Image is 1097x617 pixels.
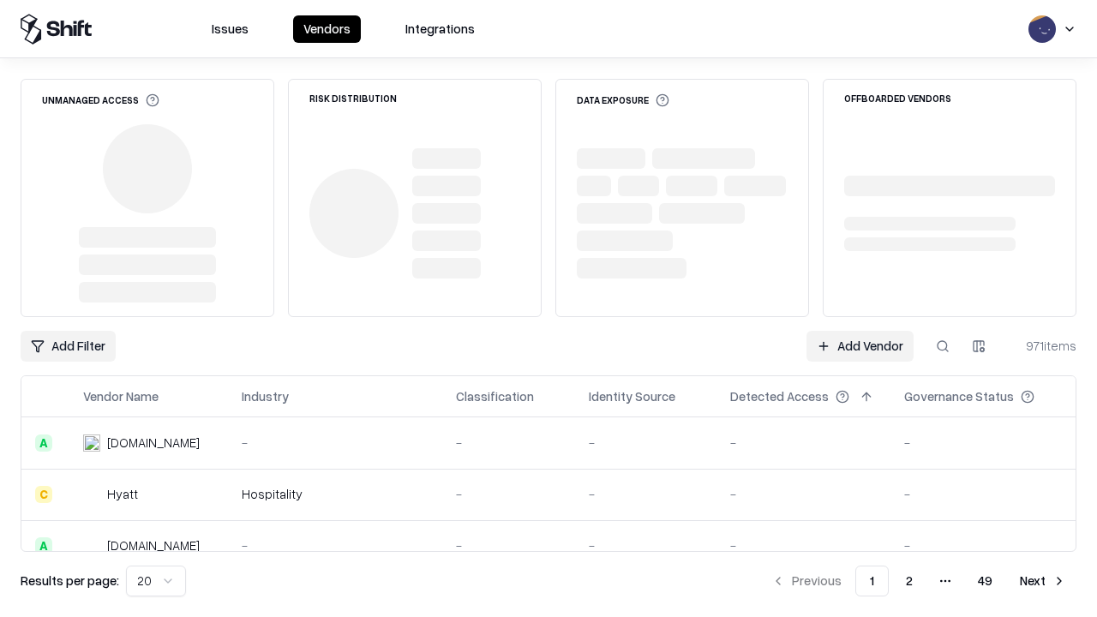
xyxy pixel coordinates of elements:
div: Unmanaged Access [42,93,159,107]
div: - [456,434,561,452]
p: Results per page: [21,572,119,590]
button: Add Filter [21,331,116,362]
button: 1 [855,566,889,596]
div: - [589,485,703,503]
div: Data Exposure [577,93,669,107]
div: Industry [242,387,289,405]
div: - [730,485,877,503]
div: [DOMAIN_NAME] [107,434,200,452]
div: A [35,434,52,452]
div: Hyatt [107,485,138,503]
div: - [730,434,877,452]
button: Issues [201,15,259,43]
div: [DOMAIN_NAME] [107,536,200,554]
a: Add Vendor [806,331,914,362]
img: Hyatt [83,486,100,503]
div: - [242,434,429,452]
div: Vendor Name [83,387,159,405]
button: Vendors [293,15,361,43]
img: intrado.com [83,434,100,452]
div: - [456,536,561,554]
nav: pagination [761,566,1076,596]
div: A [35,537,52,554]
div: Governance Status [904,387,1014,405]
div: Hospitality [242,485,429,503]
div: - [904,434,1062,452]
div: C [35,486,52,503]
div: - [904,485,1062,503]
div: - [242,536,429,554]
div: - [904,536,1062,554]
button: Integrations [395,15,485,43]
div: Offboarded Vendors [844,93,951,103]
div: - [730,536,877,554]
div: 971 items [1008,337,1076,355]
div: Risk Distribution [309,93,397,103]
button: 49 [964,566,1006,596]
div: Classification [456,387,534,405]
div: - [589,536,703,554]
div: - [589,434,703,452]
div: - [456,485,561,503]
div: Identity Source [589,387,675,405]
button: 2 [892,566,926,596]
div: Detected Access [730,387,829,405]
button: Next [1010,566,1076,596]
img: primesec.co.il [83,537,100,554]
